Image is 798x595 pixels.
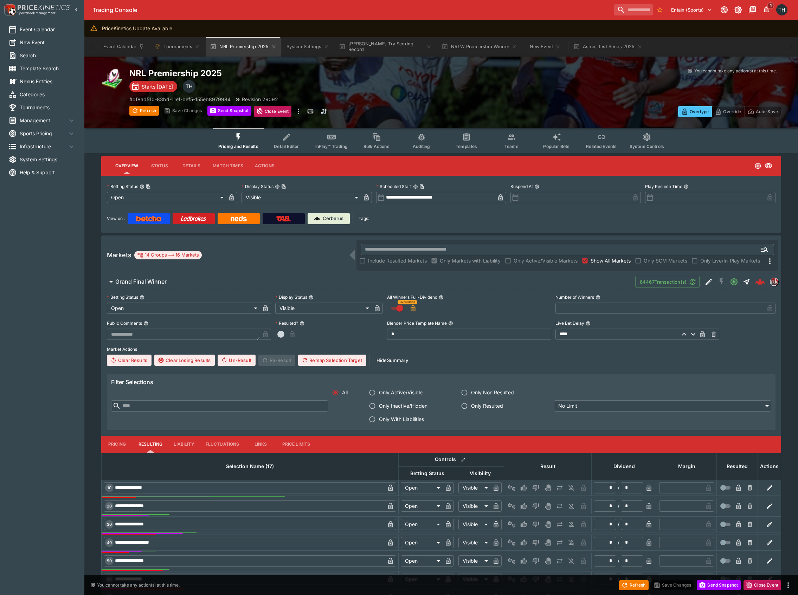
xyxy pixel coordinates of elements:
button: Win [518,500,529,512]
div: Open [401,555,443,567]
img: TabNZ [276,216,291,221]
button: Lose [530,519,541,530]
div: Event type filters [213,128,670,153]
svg: Open [730,278,738,286]
button: more [294,106,303,117]
p: You cannot take any action(s) at this time. [694,68,777,74]
span: Popular Bets [543,144,569,149]
button: Eliminated In Play [566,555,577,567]
span: Bulk Actions [363,144,390,149]
button: Links [245,436,277,453]
div: 62c355e1-3aee-43b5-9e98-981e4452ad3c [755,277,765,287]
span: Only Active/Visible [379,389,423,396]
button: Win [518,519,529,530]
button: Todd Henderson [774,2,790,18]
p: Live Bet Delay [555,320,584,326]
label: Tags: [359,213,369,224]
span: 20 [105,504,113,509]
button: Copy To Clipboard [146,184,151,189]
span: Related Events [586,144,617,149]
div: Open [401,500,443,512]
button: Number of Winners [596,295,600,300]
p: Public Comments [107,320,142,326]
div: Visible [458,519,490,530]
button: Eliminated In Play [566,482,577,493]
div: Open [401,519,443,530]
button: HideSummary [372,355,412,366]
span: 40 [105,540,113,545]
span: Only With Liabilities [379,415,424,423]
label: View on : [107,213,125,224]
a: 62c355e1-3aee-43b5-9e98-981e4452ad3c [753,275,767,289]
button: Blender Price Template Name [448,321,453,326]
button: more [784,581,792,589]
button: Open [728,276,740,288]
button: New Event [523,37,568,57]
svg: Visible [764,162,773,170]
div: / [618,539,619,546]
button: 64467Transaction(s) [635,276,700,288]
button: NRLW Premiership Winner [437,37,521,57]
button: Select Tenant [667,4,716,15]
div: Start From [678,106,781,117]
div: Visible [242,192,361,203]
p: Betting Status [107,183,138,189]
span: Search [20,52,76,59]
span: Detail Editor [274,144,299,149]
button: Lose [530,574,541,585]
button: Win [518,555,529,567]
div: Visible [275,303,372,314]
svg: More [766,257,774,265]
button: Void [542,519,553,530]
div: 14 Groups 16 Markets [137,251,199,259]
button: Auto-Save [744,106,781,117]
span: Un-Result [218,355,255,366]
button: Clear Results [107,355,152,366]
button: Void [542,574,553,585]
button: Scheduled StartCopy To Clipboard [413,184,418,189]
button: Suspend At [534,184,539,189]
div: pricekinetics [770,278,778,286]
button: Documentation [746,4,759,16]
button: Push [554,574,565,585]
img: Cerberus [314,216,320,221]
span: System Controls [630,144,664,149]
button: Send Snapshot [697,580,741,590]
p: All Winners Full-Dividend [387,294,437,300]
button: Void [542,537,553,548]
h2: Copy To Clipboard [129,68,455,79]
button: Ashes Test Series 2025 [569,37,647,57]
span: Only Markets with Liability [440,257,501,264]
img: logo-cerberus--red.svg [755,277,765,287]
p: Play Resume Time [645,183,682,189]
button: Not Set [506,482,517,493]
button: Send Snapshot [207,106,251,116]
img: Sportsbook Management [18,12,56,15]
img: Ladbrokes [181,216,206,221]
button: Win [518,574,529,585]
button: Push [554,500,565,512]
button: Connected to PK [718,4,731,16]
div: Visible [458,537,490,548]
img: PriceKinetics Logo [2,3,16,17]
button: SGM Disabled [715,276,728,288]
span: 10 [106,485,113,490]
button: NRL Premiership 2025 [206,37,281,57]
span: Selection Name (17) [218,462,282,471]
div: Visible [458,500,490,512]
button: Betting StatusCopy To Clipboard [140,184,144,189]
button: Void [542,500,553,512]
button: Void [542,482,553,493]
button: Event Calendar [99,37,148,57]
p: Revision 29092 [242,96,278,103]
th: Resulted [717,453,758,480]
th: Margin [657,453,717,480]
th: Dividend [592,453,657,480]
button: Copy To Clipboard [419,184,424,189]
span: Pricing and Results [218,144,258,149]
span: All [342,389,348,396]
p: Display Status [242,183,273,189]
button: Open [758,243,771,256]
span: Auditing [413,144,430,149]
button: Not Set [506,500,517,512]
